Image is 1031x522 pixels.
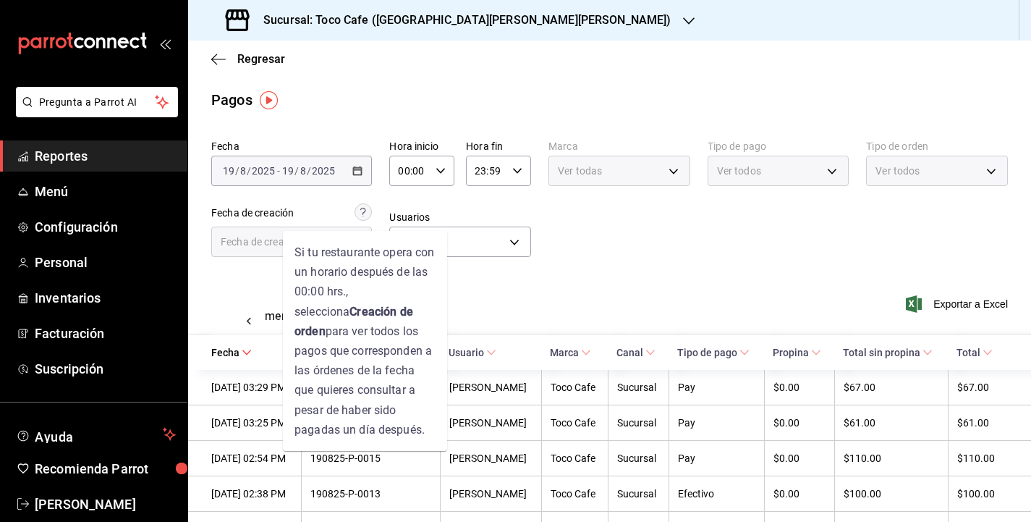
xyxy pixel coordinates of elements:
[875,164,920,178] span: Ver todos
[35,494,176,514] span: [PERSON_NAME]
[449,488,533,500] div: [PERSON_NAME]
[235,165,239,177] span: /
[617,452,660,464] div: Sucursal
[35,459,176,479] span: Recomienda Parrot
[678,382,755,393] div: Pay
[222,165,235,177] input: --
[678,452,755,464] div: Pay
[35,146,176,166] span: Reportes
[449,452,533,464] div: [PERSON_NAME]
[773,382,826,393] div: $0.00
[211,488,292,500] div: [DATE] 02:38 PM
[957,382,1008,393] div: $67.00
[773,488,826,500] div: $0.00
[283,231,447,451] div: Si tu restaurante opera con un horario después de las 00:00 hrs., selecciona para ver todos los p...
[251,165,276,177] input: ----
[311,165,336,177] input: ----
[548,141,690,151] label: Marca
[678,488,755,500] div: Efectivo
[310,488,430,500] div: 190825-P-0013
[294,165,299,177] span: /
[550,347,591,358] span: Marca
[221,235,345,249] span: Fecha de creación de orden
[277,165,280,177] span: -
[300,165,307,177] input: --
[239,165,247,177] input: --
[551,417,599,429] div: Toco Cafe
[389,227,531,257] div: Ver todos
[211,206,294,221] div: Fecha de creación
[211,141,372,151] label: Fecha
[10,105,178,120] a: Pregunta a Parrot AI
[708,141,849,151] label: Tipo de pago
[617,382,660,393] div: Sucursal
[909,295,1008,313] button: Exportar a Excel
[844,452,939,464] div: $110.00
[281,165,294,177] input: --
[617,488,660,500] div: Sucursal
[211,452,292,464] div: [DATE] 02:54 PM
[551,488,599,500] div: Toco Cafe
[773,452,826,464] div: $0.00
[717,164,761,178] span: Ver todos
[616,347,655,358] span: Canal
[16,87,178,117] button: Pregunta a Parrot AI
[211,52,285,66] button: Regresar
[844,382,939,393] div: $67.00
[307,165,311,177] span: /
[294,305,413,338] strong: Creación de orden
[551,452,599,464] div: Toco Cafe
[35,359,176,379] span: Suscripción
[211,382,292,393] div: [DATE] 03:29 PM
[35,182,176,201] span: Menú
[677,347,750,358] span: Tipo de pago
[39,95,156,110] span: Pregunta a Parrot AI
[211,89,253,111] div: Pagos
[866,141,1008,151] label: Tipo de orden
[35,288,176,308] span: Inventarios
[389,212,531,222] label: Usuarios
[617,417,660,429] div: Sucursal
[211,347,252,358] span: Fecha
[466,141,531,151] label: Hora fin
[449,347,496,358] span: Usuario
[260,91,278,109] img: Tooltip marker
[957,488,1008,500] div: $100.00
[957,452,1008,464] div: $110.00
[247,165,251,177] span: /
[678,417,755,429] div: Pay
[211,417,292,429] div: [DATE] 03:25 PM
[773,347,821,358] span: Propina
[35,253,176,272] span: Personal
[844,417,939,429] div: $61.00
[773,417,826,429] div: $0.00
[558,164,602,178] span: Ver todas
[957,417,1008,429] div: $61.00
[449,382,533,393] div: [PERSON_NAME]
[844,488,939,500] div: $100.00
[35,217,176,237] span: Configuración
[252,12,671,29] h3: Sucursal: Toco Cafe ([GEOGRAPHIC_DATA][PERSON_NAME][PERSON_NAME])
[389,141,454,151] label: Hora inicio
[310,452,430,464] div: 190825-P-0015
[449,417,533,429] div: [PERSON_NAME]
[843,347,933,358] span: Total sin propina
[551,382,599,393] div: Toco Cafe
[35,426,157,443] span: Ayuda
[956,347,993,358] span: Total
[35,324,176,343] span: Facturación
[237,52,285,66] span: Regresar
[221,309,323,334] div: navigation tabs
[159,38,171,49] button: open_drawer_menu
